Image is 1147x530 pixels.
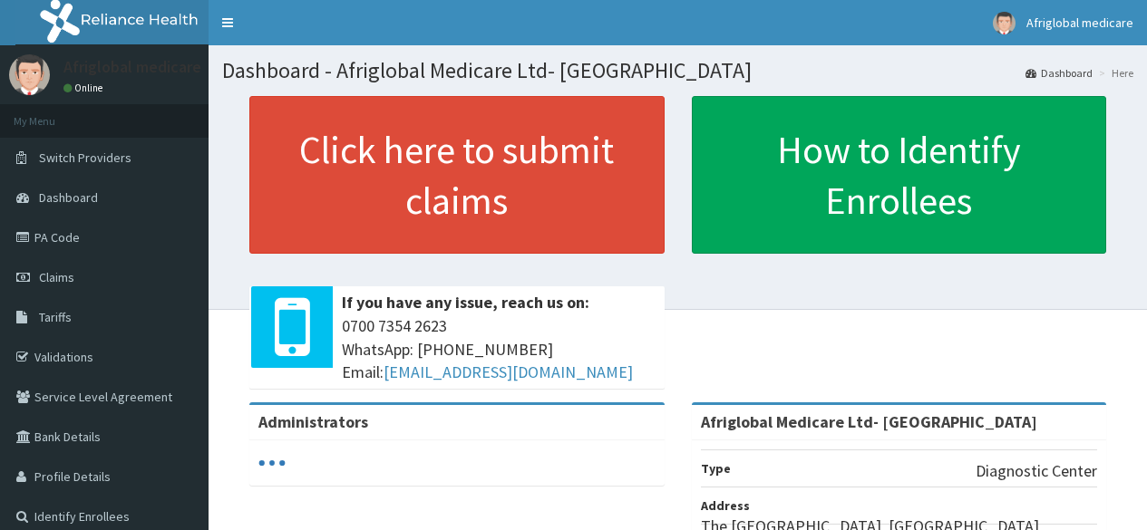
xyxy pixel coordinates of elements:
[1026,14,1133,31] span: Afriglobal medicare
[39,189,98,206] span: Dashboard
[342,292,589,313] b: If you have any issue, reach us on:
[701,411,1037,432] strong: Afriglobal Medicare Ltd- [GEOGRAPHIC_DATA]
[1025,65,1093,81] a: Dashboard
[258,411,368,432] b: Administrators
[63,59,201,75] p: Afriglobal medicare
[9,54,50,95] img: User Image
[63,82,107,94] a: Online
[222,59,1133,82] h1: Dashboard - Afriglobal Medicare Ltd- [GEOGRAPHIC_DATA]
[701,497,750,514] b: Address
[692,96,1107,254] a: How to Identify Enrollees
[39,149,131,166] span: Switch Providers
[258,449,286,477] svg: audio-loading
[1094,65,1133,81] li: Here
[342,314,656,384] span: 0700 7354 2623 WhatsApp: [PHONE_NUMBER] Email:
[39,309,72,325] span: Tariffs
[249,96,665,254] a: Click here to submit claims
[384,361,633,382] a: [EMAIL_ADDRESS][DOMAIN_NAME]
[701,460,731,477] b: Type
[39,269,74,285] span: Claims
[993,12,1016,34] img: User Image
[976,459,1097,483] p: Diagnostic Center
